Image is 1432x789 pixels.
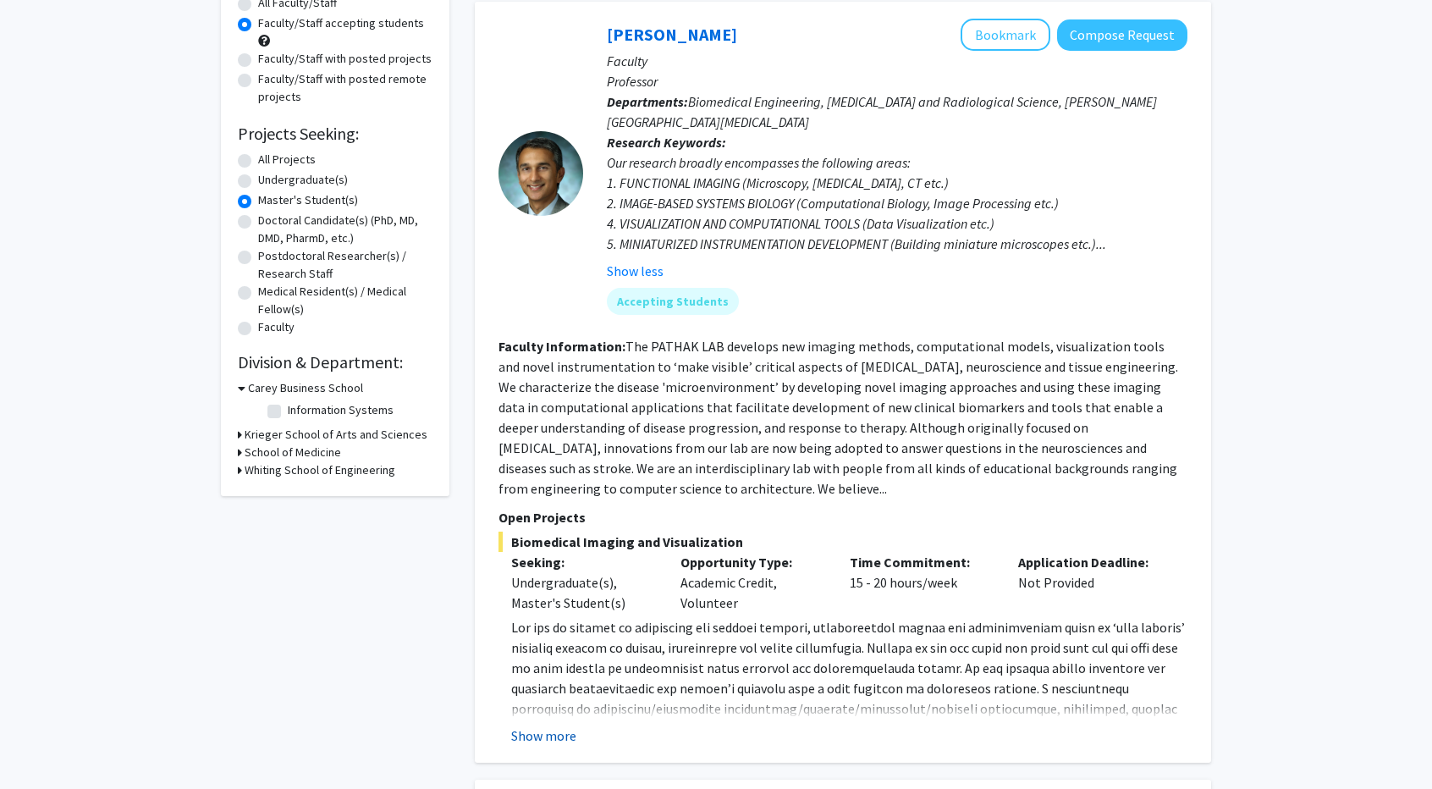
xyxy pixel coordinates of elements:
div: Undergraduate(s), Master's Student(s) [511,572,655,613]
h2: Division & Department: [238,352,432,372]
label: Doctoral Candidate(s) (PhD, MD, DMD, PharmD, etc.) [258,212,432,247]
div: 15 - 20 hours/week [837,552,1006,613]
label: Undergraduate(s) [258,171,348,189]
b: Departments: [607,93,688,110]
h3: School of Medicine [245,444,341,461]
p: Opportunity Type: [680,552,824,572]
label: Faculty/Staff with posted projects [258,50,432,68]
span: Biomedical Imaging and Visualization [498,532,1187,552]
div: Our research broadly encompasses the following areas: 1. FUNCTIONAL IMAGING (Microscopy, [MEDICAL... [607,152,1187,254]
label: Medical Resident(s) / Medical Fellow(s) [258,283,432,318]
label: Master's Student(s) [258,191,358,209]
mat-chip: Accepting Students [607,288,739,315]
button: Show less [607,261,664,281]
fg-read-more: The PATHAK LAB develops new imaging methods, computational models, visualization tools and novel ... [498,338,1178,497]
button: Add Arvind Pathak to Bookmarks [961,19,1050,51]
label: Postdoctoral Researcher(s) / Research Staff [258,247,432,283]
h3: Whiting School of Engineering [245,461,395,479]
p: Open Projects [498,507,1187,527]
div: Academic Credit, Volunteer [668,552,837,613]
button: Compose Request to Arvind Pathak [1057,19,1187,51]
h3: Krieger School of Arts and Sciences [245,426,427,444]
h3: Carey Business School [248,379,363,397]
b: Faculty Information: [498,338,625,355]
p: Seeking: [511,552,655,572]
button: Show more [511,726,576,746]
label: Faculty/Staff with posted remote projects [258,70,432,106]
a: [PERSON_NAME] [607,24,737,45]
span: Biomedical Engineering, [MEDICAL_DATA] and Radiological Science, [PERSON_NAME][GEOGRAPHIC_DATA][M... [607,93,1157,130]
label: Faculty [258,318,295,336]
p: Application Deadline: [1018,552,1162,572]
label: Information Systems [288,401,394,419]
h2: Projects Seeking: [238,124,432,144]
p: Time Commitment: [850,552,994,572]
b: Research Keywords: [607,134,726,151]
label: All Projects [258,151,316,168]
p: Professor [607,71,1187,91]
label: Faculty/Staff accepting students [258,14,424,32]
div: Not Provided [1005,552,1175,613]
p: Faculty [607,51,1187,71]
iframe: Chat [13,713,72,776]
